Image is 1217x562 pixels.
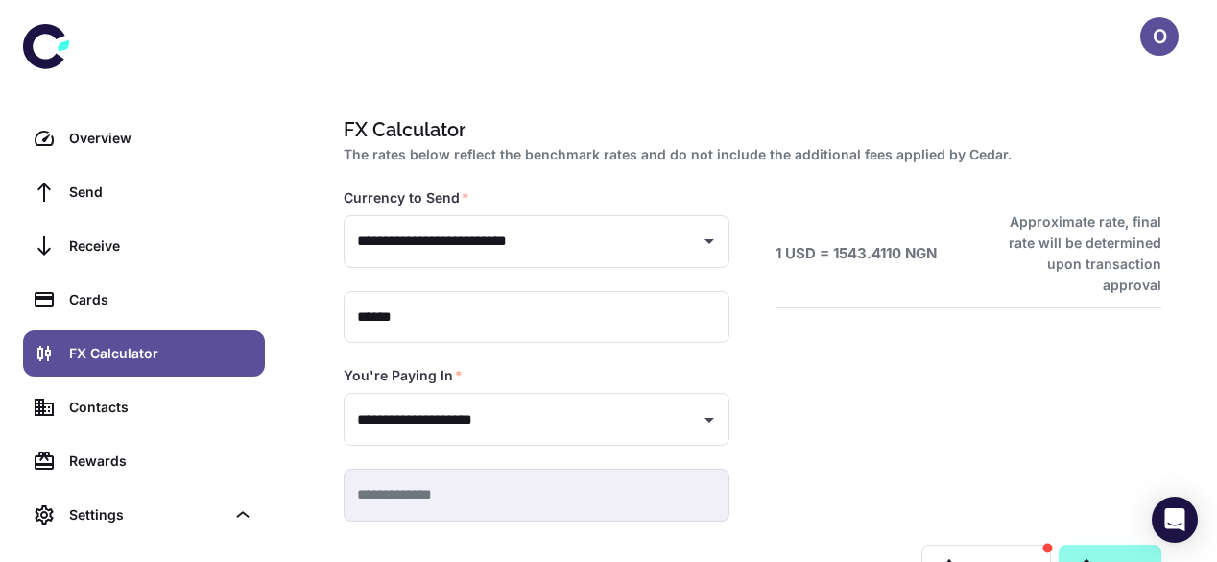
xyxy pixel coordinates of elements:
div: Rewards [69,451,253,472]
label: Currency to Send [344,188,469,208]
button: Open [696,228,723,255]
a: Contacts [23,384,265,430]
a: Cards [23,277,265,323]
a: Receive [23,223,265,269]
button: Open [696,406,723,433]
label: You're Paying In [344,366,463,385]
div: Settings [23,492,265,538]
h6: Approximate rate, final rate will be determined upon transaction approval [988,211,1161,296]
button: O [1140,17,1179,56]
a: FX Calculator [23,330,265,377]
h1: FX Calculator [344,115,1154,144]
div: Open Intercom Messenger [1152,497,1198,543]
div: Contacts [69,397,253,418]
div: Settings [69,504,225,525]
a: Rewards [23,438,265,484]
div: FX Calculator [69,343,253,364]
div: Send [69,182,253,203]
div: Cards [69,289,253,310]
div: Receive [69,235,253,257]
a: Send [23,169,265,215]
div: Overview [69,128,253,149]
h6: 1 USD = 1543.4110 NGN [776,243,937,265]
a: Overview [23,115,265,161]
